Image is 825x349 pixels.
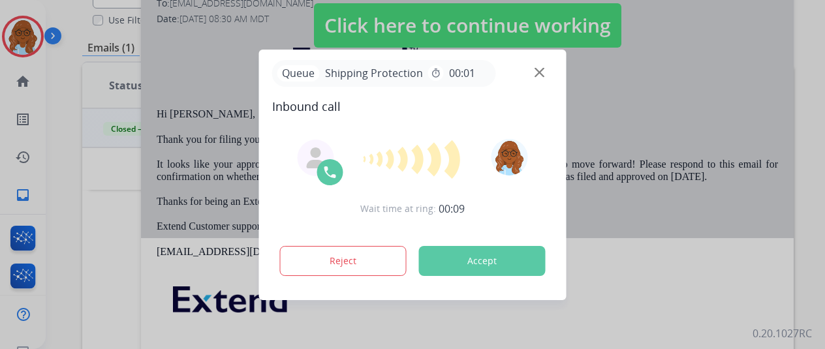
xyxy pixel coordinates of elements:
[360,202,436,215] span: Wait time at ring:
[439,201,465,217] span: 00:09
[449,65,475,81] span: 00:01
[272,97,553,115] span: Inbound call
[305,147,326,168] img: agent-avatar
[535,67,544,77] img: close-button
[753,326,812,341] p: 0.20.1027RC
[491,139,527,175] img: avatar
[419,246,546,276] button: Accept
[277,65,320,82] p: Queue
[431,68,441,78] mat-icon: timer
[280,246,407,276] button: Reject
[322,164,338,180] img: call-icon
[320,65,428,81] span: Shipping Protection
